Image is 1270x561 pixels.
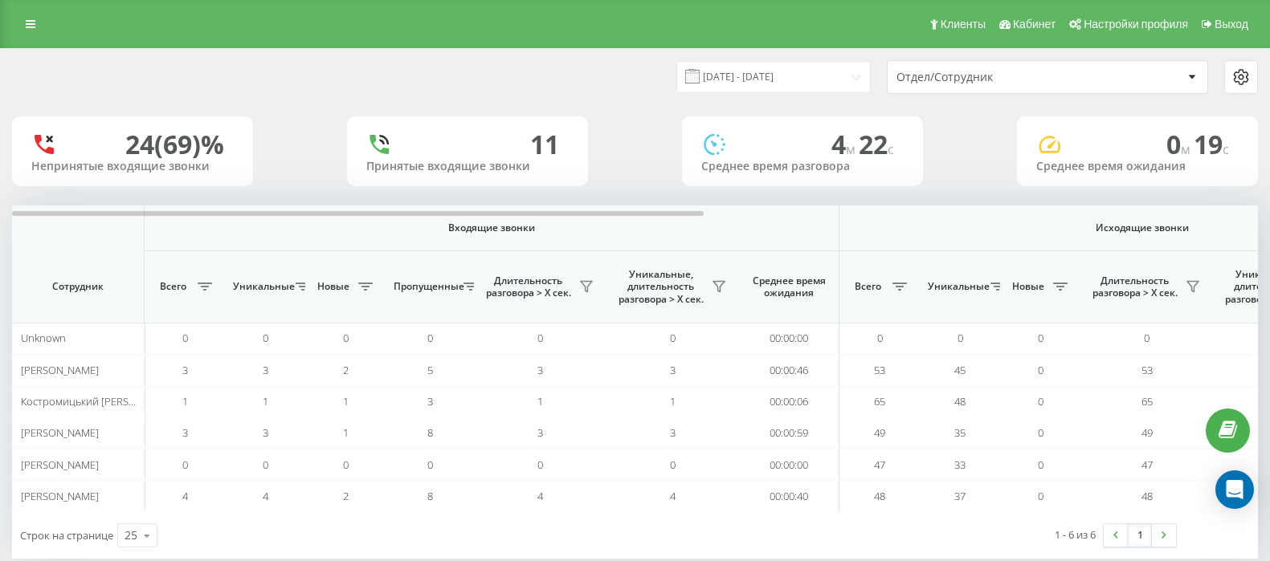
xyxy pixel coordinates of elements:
[427,457,433,472] span: 0
[1088,274,1181,299] span: Длительность разговора > Х сек.
[831,127,859,161] span: 4
[21,457,99,472] span: [PERSON_NAME]
[928,280,986,293] span: Уникальные
[954,363,966,377] span: 45
[263,457,268,472] span: 0
[427,363,433,377] span: 5
[954,489,966,503] span: 37
[1013,18,1056,30] span: Кабинет
[1036,160,1239,173] div: Среднее время ожидания
[537,489,543,503] span: 4
[313,280,353,293] span: Новые
[1181,140,1194,158] span: м
[537,394,543,409] span: 1
[343,425,349,440] span: 1
[739,323,839,354] td: 00:00:00
[954,425,966,440] span: 35
[21,363,99,377] span: [PERSON_NAME]
[1038,425,1043,440] span: 0
[670,489,676,503] span: 4
[751,274,827,299] span: Среднее время ожидания
[26,280,130,293] span: Сотрудник
[1141,425,1153,440] span: 49
[153,280,193,293] span: Всего
[1141,363,1153,377] span: 53
[954,457,966,472] span: 33
[1008,280,1048,293] span: Новые
[394,280,459,293] span: Пропущенные
[874,425,885,440] span: 49
[1084,18,1188,30] span: Настройки профиля
[874,363,885,377] span: 53
[739,449,839,480] td: 00:00:00
[874,457,885,472] span: 47
[263,363,268,377] span: 3
[182,363,188,377] span: 3
[182,425,188,440] span: 3
[874,489,885,503] span: 48
[888,140,894,158] span: c
[1055,526,1096,543] div: 1 - 6 из 6
[1141,394,1153,409] span: 65
[427,425,433,440] span: 8
[263,331,268,345] span: 0
[739,354,839,385] td: 00:00:46
[537,363,543,377] span: 3
[263,489,268,503] span: 4
[530,129,559,160] div: 11
[670,457,676,472] span: 0
[343,394,349,409] span: 1
[427,489,433,503] span: 8
[482,274,574,299] span: Длительность разговора > Х сек.
[182,331,188,345] span: 0
[1166,127,1194,161] span: 0
[343,363,349,377] span: 2
[670,331,676,345] span: 0
[186,222,797,234] span: Входящие звонки
[1141,489,1153,503] span: 48
[1194,127,1229,161] span: 19
[182,489,188,503] span: 4
[31,160,234,173] div: Непринятые входящие звонки
[343,331,349,345] span: 0
[343,457,349,472] span: 0
[859,127,894,161] span: 22
[1141,457,1153,472] span: 47
[1038,394,1043,409] span: 0
[846,140,859,158] span: м
[1144,331,1150,345] span: 0
[1215,18,1248,30] span: Выход
[874,394,885,409] span: 65
[670,425,676,440] span: 3
[233,280,291,293] span: Уникальные
[670,363,676,377] span: 3
[958,331,963,345] span: 0
[21,331,66,345] span: Unknown
[263,425,268,440] span: 3
[701,160,904,173] div: Среднее время разговора
[263,394,268,409] span: 1
[182,457,188,472] span: 0
[1128,524,1152,547] a: 1
[954,394,966,409] span: 48
[1215,470,1254,509] div: Open Intercom Messenger
[125,129,224,160] div: 24 (69)%
[125,527,137,543] div: 25
[1223,140,1229,158] span: c
[941,18,986,30] span: Клиенты
[877,331,883,345] span: 0
[739,386,839,417] td: 00:00:06
[21,425,99,440] span: [PERSON_NAME]
[1038,489,1043,503] span: 0
[1038,457,1043,472] span: 0
[847,280,888,293] span: Всего
[537,457,543,472] span: 0
[615,268,707,306] span: Уникальные, длительность разговора > Х сек.
[1038,363,1043,377] span: 0
[21,394,179,409] span: Костромицький [PERSON_NAME]
[896,71,1088,84] div: Отдел/Сотрудник
[343,489,349,503] span: 2
[366,160,569,173] div: Принятые входящие звонки
[20,528,113,543] span: Строк на странице
[739,417,839,449] td: 00:00:59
